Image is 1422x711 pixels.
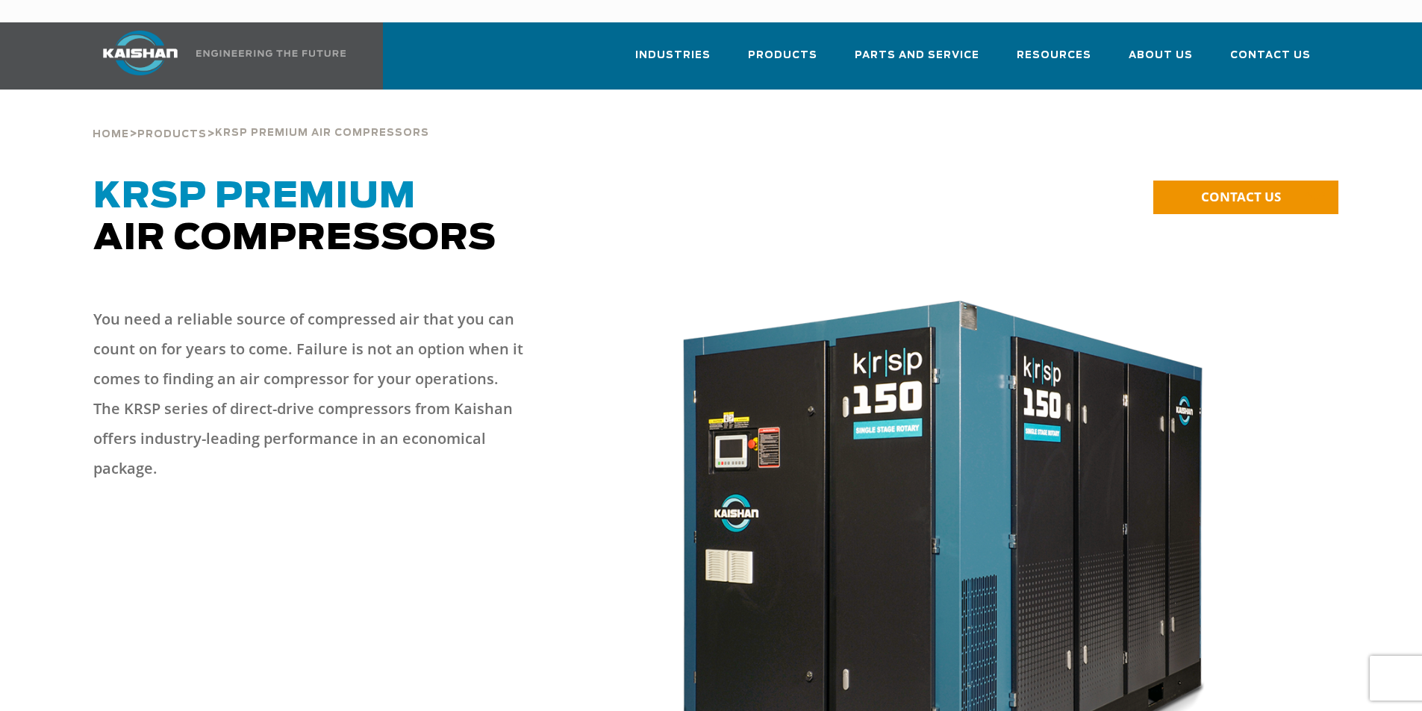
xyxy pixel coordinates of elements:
[137,130,207,140] span: Products
[1017,47,1091,64] span: Resources
[1230,36,1311,87] a: Contact Us
[748,47,817,64] span: Products
[215,128,429,138] span: krsp premium air compressors
[1129,47,1193,64] span: About Us
[93,127,129,140] a: Home
[84,31,196,75] img: kaishan logo
[1129,36,1193,87] a: About Us
[93,304,526,483] p: You need a reliable source of compressed air that you can count on for years to come. Failure is ...
[93,90,429,146] div: > >
[93,130,129,140] span: Home
[855,47,979,64] span: Parts and Service
[1153,181,1338,214] a: CONTACT US
[635,47,711,64] span: Industries
[84,22,349,90] a: Kaishan USA
[1230,47,1311,64] span: Contact Us
[93,179,416,215] span: KRSP Premium
[1201,188,1281,205] span: CONTACT US
[1017,36,1091,87] a: Resources
[635,36,711,87] a: Industries
[93,179,496,257] span: Air Compressors
[196,50,346,57] img: Engineering the future
[748,36,817,87] a: Products
[855,36,979,87] a: Parts and Service
[137,127,207,140] a: Products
